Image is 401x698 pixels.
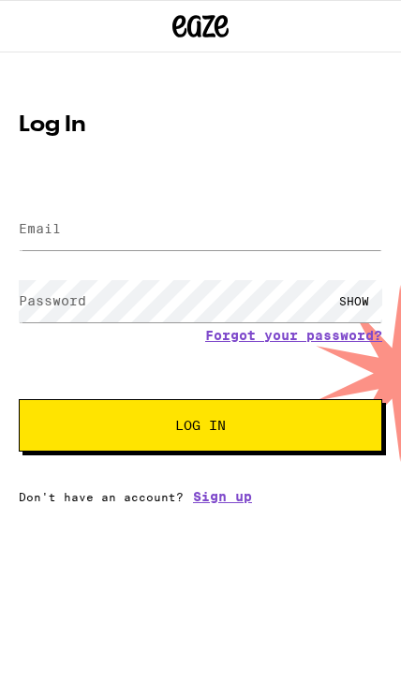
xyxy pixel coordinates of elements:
input: Email [19,208,382,250]
div: Don't have an account? [19,489,382,504]
a: Sign up [193,489,252,504]
label: Password [19,293,86,308]
button: Log In [19,399,382,452]
span: Log In [175,419,226,432]
a: Forgot your password? [205,328,382,343]
label: Email [19,221,61,236]
h1: Log In [19,114,382,137]
div: SHOW [326,280,382,322]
